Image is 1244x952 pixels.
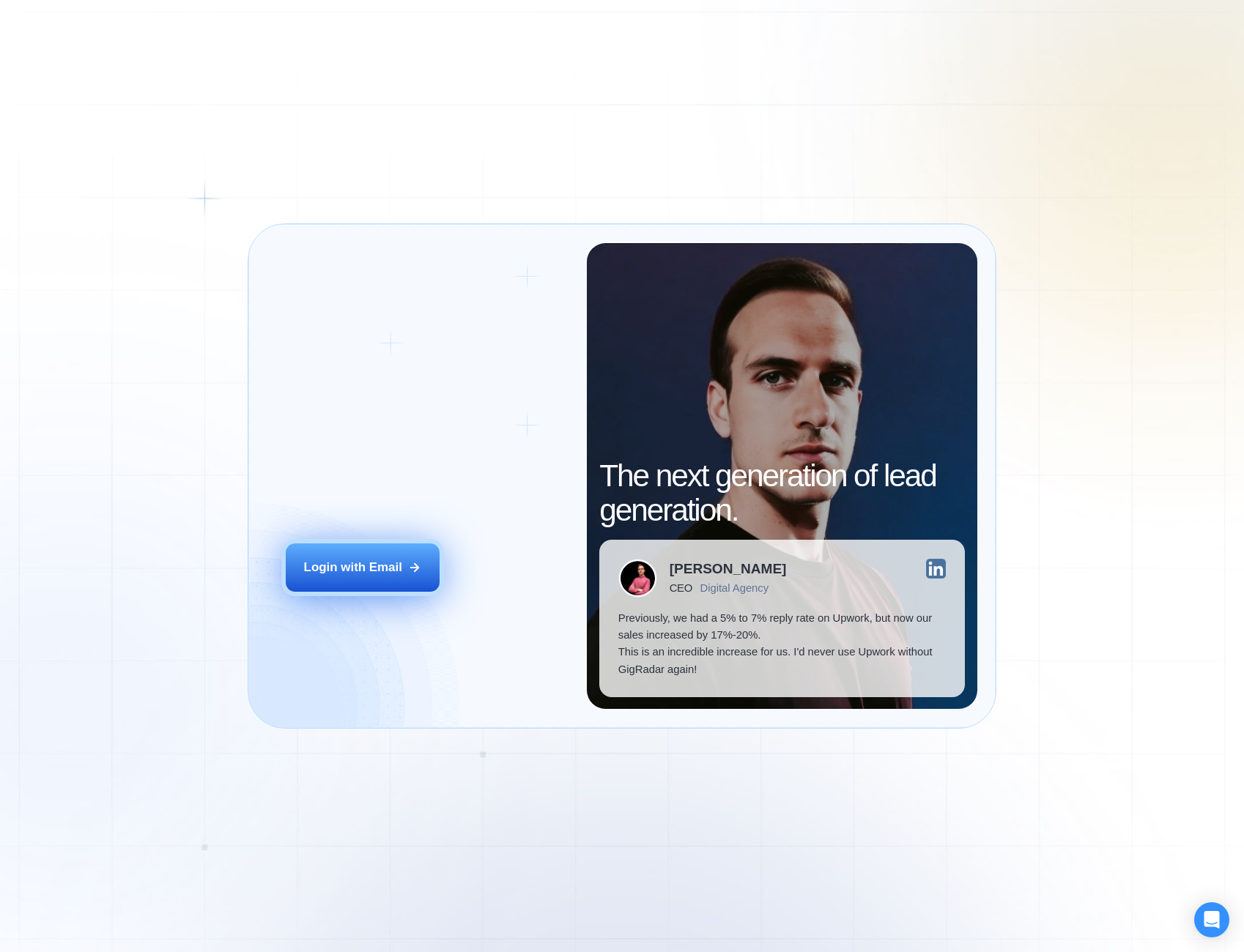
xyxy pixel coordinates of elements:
[670,582,692,595] div: CEO
[700,582,769,595] div: Digital Agency
[286,543,440,592] button: Login with Email
[618,610,946,678] p: Previously, we had a 5% to 7% reply rate on Upwork, but now our sales increased by 17%-20%. This ...
[1194,902,1229,937] div: Open Intercom Messenger
[304,559,402,576] div: Login with Email
[670,562,787,576] div: [PERSON_NAME]
[599,459,964,527] h2: The next generation of lead generation.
